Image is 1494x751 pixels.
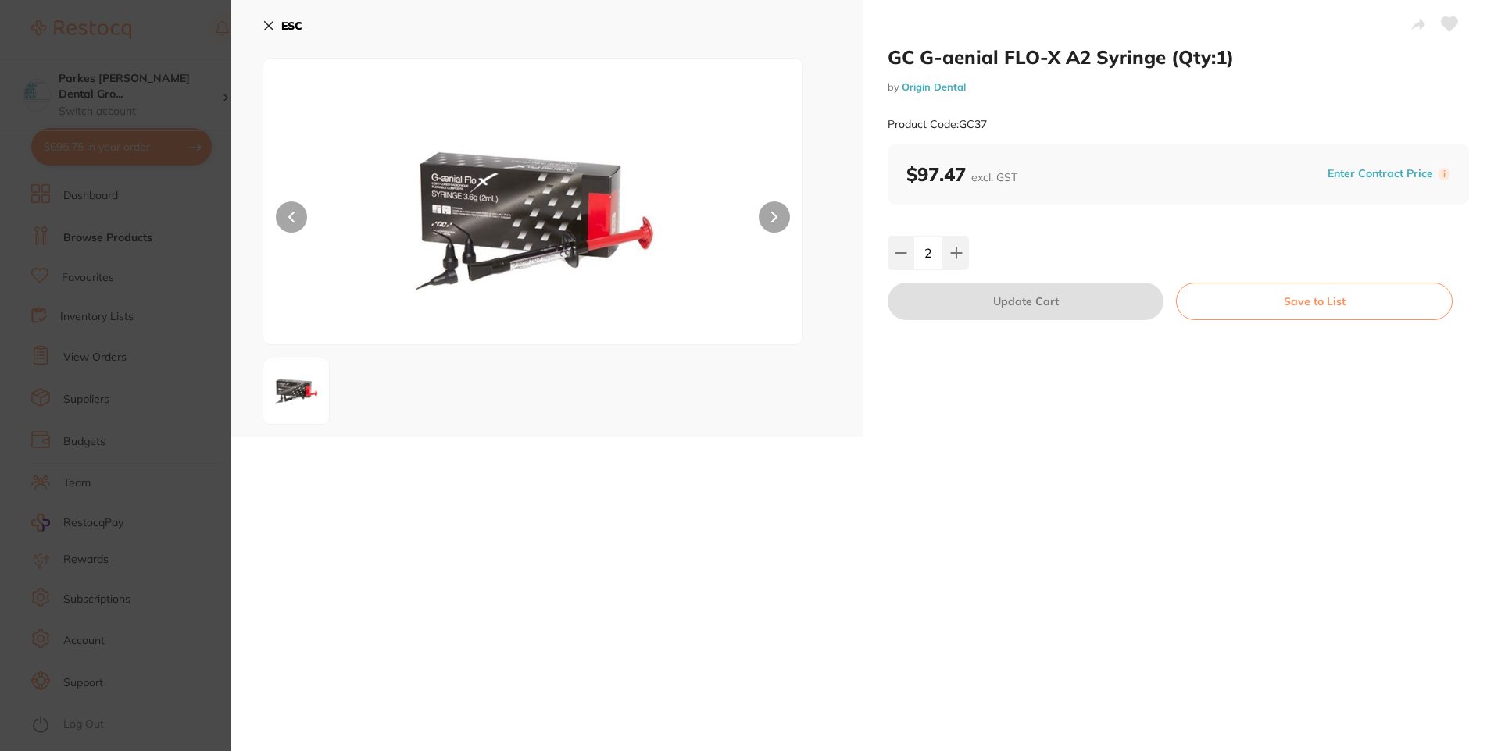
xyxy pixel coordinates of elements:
b: $97.47 [906,162,1017,186]
a: Origin Dental [902,80,966,93]
span: excl. GST [971,170,1017,184]
button: Save to List [1176,283,1453,320]
h2: GC G-aenial FLO-X A2 Syringe (Qty:1) [888,45,1469,69]
label: i [1438,168,1450,180]
button: ESC [263,12,302,39]
img: Z2MzNC1qcGc [371,98,695,344]
b: ESC [281,19,302,33]
img: Z2MzNC1qcGc [268,363,324,419]
button: Update Cart [888,283,1163,320]
button: Enter Contract Price [1323,166,1438,181]
small: by [888,81,1469,93]
small: Product Code: GC37 [888,118,987,131]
